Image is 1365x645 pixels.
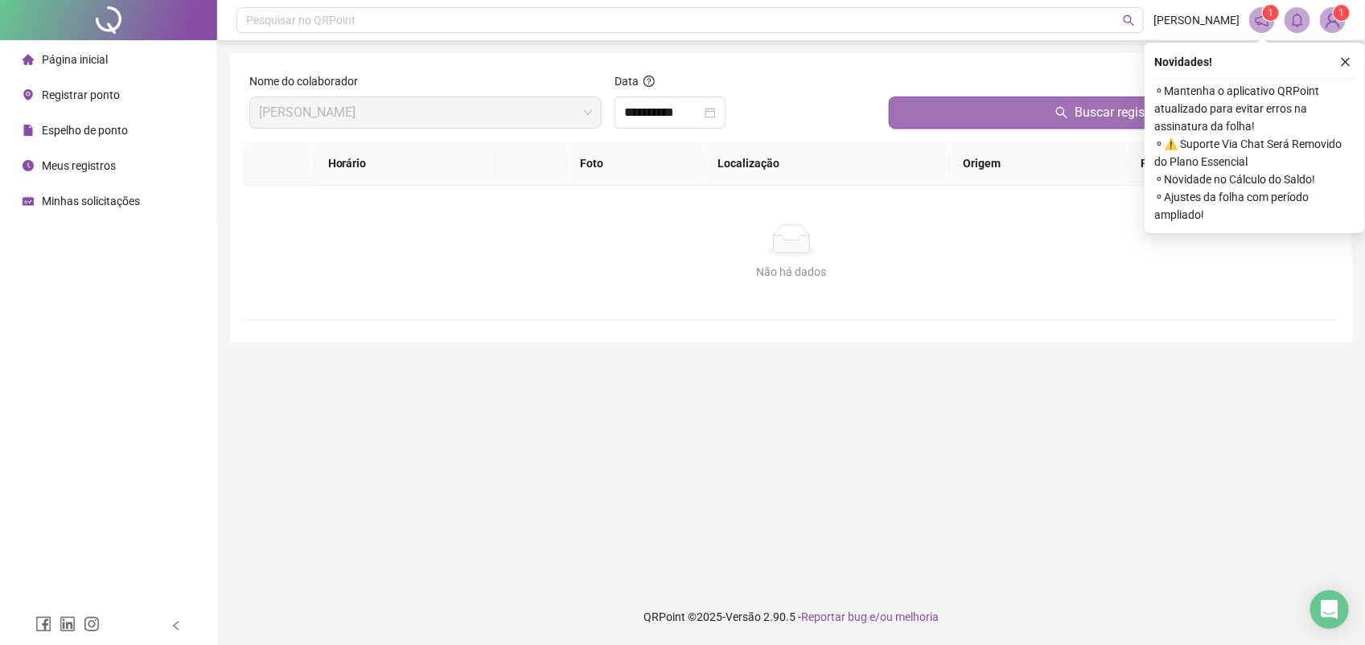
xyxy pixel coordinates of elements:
span: Data [615,75,639,88]
span: home [23,54,34,65]
span: close [1340,56,1351,68]
span: environment [23,89,34,101]
span: ⚬ Novidade no Cálculo do Saldo! [1154,170,1355,188]
span: linkedin [60,616,76,632]
span: search [1055,106,1068,119]
th: Origem [950,142,1128,186]
span: Buscar registros [1075,103,1166,122]
span: 1 [1339,7,1345,18]
img: 85568 [1321,8,1345,32]
span: bell [1290,13,1305,27]
span: schedule [23,195,34,207]
span: question-circle [643,76,655,87]
span: ⚬ Mantenha o aplicativo QRPoint atualizado para evitar erros na assinatura da folha! [1154,82,1355,135]
div: Não há dados [262,263,1321,281]
span: instagram [84,616,100,632]
footer: QRPoint © 2025 - 2.90.5 - [217,589,1365,645]
span: facebook [35,616,51,632]
span: search [1123,14,1135,27]
sup: Atualize o seu contato no menu Meus Dados [1334,5,1350,21]
button: Buscar registros [889,97,1333,129]
span: notification [1255,13,1269,27]
th: Foto [567,142,705,186]
span: ⚬ ⚠️ Suporte Via Chat Será Removido do Plano Essencial [1154,135,1355,170]
span: Registrar ponto [42,88,120,101]
span: [PERSON_NAME] [1153,11,1240,29]
span: 1 [1268,7,1274,18]
span: ⚬ Ajustes da folha com período ampliado! [1154,188,1355,224]
span: Versão [726,610,761,623]
label: Nome do colaborador [249,72,368,90]
sup: 1 [1263,5,1279,21]
span: Espelho de ponto [42,124,128,137]
span: left [171,620,182,631]
span: Meus registros [42,159,116,172]
th: Horário [315,142,495,186]
span: Novidades ! [1154,53,1212,71]
span: Página inicial [42,53,108,66]
div: Open Intercom Messenger [1310,590,1349,629]
span: clock-circle [23,160,34,171]
th: Localização [705,142,950,186]
span: Reportar bug e/ou melhoria [801,610,939,623]
span: Minhas solicitações [42,195,140,207]
span: ANAILZA ROSARIO DE SOUZA CORREIA [259,97,592,128]
th: Protocolo [1129,142,1340,186]
span: file [23,125,34,136]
